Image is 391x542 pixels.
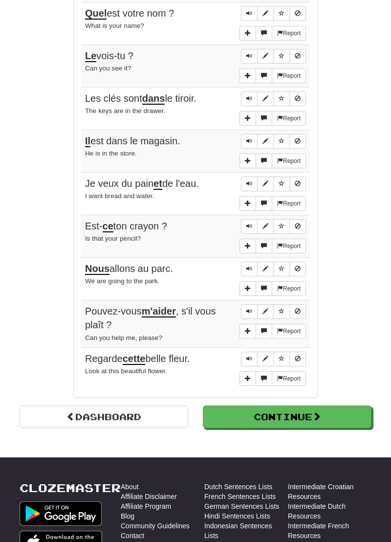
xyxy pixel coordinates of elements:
[241,262,306,276] div: Sentence controls
[123,353,146,365] u: cette
[85,235,141,242] small: Is that your pencil?
[272,154,306,168] button: Report
[203,406,371,428] button: Continue
[239,68,306,83] div: More sentence controls
[121,482,139,492] a: About
[241,304,258,319] button: Play sentence audio
[288,521,371,541] a: Intermediate French Resources
[241,134,306,149] div: Sentence controls
[121,492,177,501] a: Affiliate Disclaimer
[241,219,306,234] div: Sentence controls
[85,192,154,200] small: I want bread and water.
[257,219,274,234] button: Edit sentence
[257,177,274,191] button: Edit sentence
[121,511,134,521] a: Blog
[241,177,306,191] div: Sentence controls
[289,304,306,319] button: Toggle ignore
[239,324,256,339] button: Add sentence to collection
[257,49,274,64] button: Edit sentence
[239,324,306,339] div: More sentence controls
[204,492,276,501] a: French Sentences Lists
[257,352,274,366] button: Edit sentence
[85,22,144,29] small: What is your name?
[85,135,90,147] u: Il
[85,50,96,62] u: Le
[273,352,290,366] button: Toggle favorite
[85,93,196,105] span: Les clés sont le tiroir.
[272,281,306,296] button: Report
[142,93,165,105] u: dans
[153,178,162,190] u: et
[239,239,256,253] button: Add sentence to collection
[85,334,162,341] small: Can you help me, please?
[273,262,290,276] button: Toggle favorite
[239,196,256,211] button: Add sentence to collection
[142,306,176,317] u: m'aider
[85,65,131,72] small: Can you see it?
[239,239,306,253] div: More sentence controls
[204,501,279,511] a: German Sentences Lists
[289,6,306,21] button: Toggle ignore
[241,352,258,366] button: Play sentence audio
[204,482,272,492] a: Dutch Sentences Lists
[239,281,256,296] button: Add sentence to collection
[272,239,306,253] button: Report
[85,50,133,62] span: vois-tu ?
[239,154,256,168] button: Add sentence to collection
[241,352,306,366] div: Sentence controls
[239,68,256,83] button: Add sentence to collection
[241,219,258,234] button: Play sentence audio
[204,511,270,521] a: Hindi Sentences Lists
[289,49,306,64] button: Toggle ignore
[239,26,306,41] div: More sentence controls
[85,178,199,190] span: Je veux du pain de l'eau.
[241,304,306,319] div: Sentence controls
[272,371,306,386] button: Report
[273,91,290,106] button: Toggle favorite
[272,26,306,41] button: Report
[121,521,190,531] a: Community Guidelines
[241,134,258,149] button: Play sentence audio
[241,91,258,106] button: Play sentence audio
[85,150,137,157] small: He is in the store.
[239,196,306,211] div: More sentence controls
[272,111,306,126] button: Report
[289,262,306,276] button: Toggle ignore
[289,91,306,106] button: Toggle ignore
[288,482,371,501] a: Intermediate Croatian Resources
[241,6,258,21] button: Play sentence audio
[241,49,306,64] div: Sentence controls
[20,482,121,494] a: Clozemaster
[239,371,256,386] button: Add sentence to collection
[121,501,171,511] a: Affiliate Program
[272,324,306,339] button: Report
[289,177,306,191] button: Toggle ignore
[272,196,306,211] button: Report
[272,68,306,83] button: Report
[239,111,256,126] button: Add sentence to collection
[257,91,274,106] button: Edit sentence
[273,49,290,64] button: Toggle favorite
[241,6,306,21] div: Sentence controls
[257,134,274,149] button: Edit sentence
[239,371,306,386] div: More sentence controls
[289,352,306,366] button: Toggle ignore
[85,8,174,20] span: est votre nom ?
[85,353,190,365] span: Regarde belle fleur.
[289,219,306,234] button: Toggle ignore
[121,531,144,541] a: Contact
[85,277,159,285] small: We are going to the park.
[257,262,274,276] button: Edit sentence
[241,91,306,106] div: Sentence controls
[239,111,306,126] div: More sentence controls
[239,26,256,41] button: Add sentence to collection
[204,521,288,541] a: Indonesian Sentences Lists
[257,6,274,21] button: Edit sentence
[85,8,107,20] u: Quel
[20,406,188,428] a: Dashboard
[85,107,165,114] small: The keys are in the drawer.
[239,281,306,296] div: More sentence controls
[273,304,290,319] button: Toggle favorite
[273,134,290,149] button: Toggle favorite
[241,49,258,64] button: Play sentence audio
